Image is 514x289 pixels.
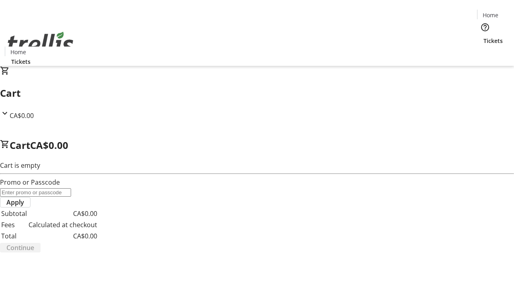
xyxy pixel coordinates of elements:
[5,23,76,63] img: Orient E2E Organization hDLm3eDEO8's Logo
[5,57,37,66] a: Tickets
[477,19,493,35] button: Help
[5,48,31,56] a: Home
[483,11,498,19] span: Home
[6,197,24,207] span: Apply
[10,48,26,56] span: Home
[483,37,503,45] span: Tickets
[1,208,27,219] td: Subtotal
[477,45,493,61] button: Cart
[477,11,503,19] a: Home
[10,111,34,120] span: CA$0.00
[477,37,509,45] a: Tickets
[1,220,27,230] td: Fees
[28,231,98,241] td: CA$0.00
[28,220,98,230] td: Calculated at checkout
[30,138,68,152] span: CA$0.00
[28,208,98,219] td: CA$0.00
[11,57,31,66] span: Tickets
[1,231,27,241] td: Total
